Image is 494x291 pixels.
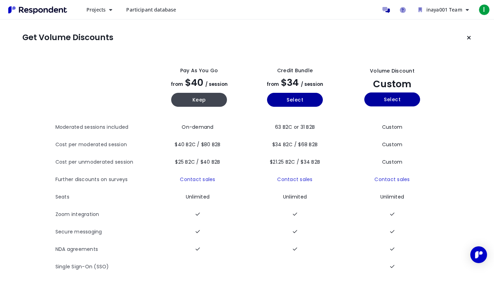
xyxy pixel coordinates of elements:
span: Custom [382,124,403,130]
span: Unlimited [186,193,210,200]
span: / session [205,81,228,88]
span: $34 [281,76,299,89]
button: Keep current yearly payg plan [171,93,227,107]
span: Participant database [126,6,176,13]
div: Pay as you go [180,67,218,74]
span: I [479,4,490,15]
div: Credit Bundle [277,67,313,74]
th: Cost per moderated session [55,136,151,154]
span: Custom [382,141,403,148]
th: Further discounts on surveys [55,171,151,188]
div: Volume Discount [370,67,415,75]
span: inaya001 Team [426,6,462,13]
span: / session [301,81,323,88]
button: inaya001 Team [413,3,474,16]
span: from [171,81,183,88]
span: Unlimited [283,193,307,200]
th: Single Sign-On (SSO) [55,258,151,276]
a: Contact sales [374,176,410,183]
span: from [267,81,279,88]
span: $40 B2C / $80 B2B [175,141,220,148]
button: Keep current plan [462,31,476,45]
h1: Get Volume Discounts [22,33,113,43]
th: Seats [55,188,151,206]
span: Projects [86,6,106,13]
button: Projects [81,3,118,16]
th: Cost per unmoderated session [55,154,151,171]
a: Message participants [379,3,393,17]
span: $34 B2C / $68 B2B [272,141,318,148]
th: Secure messaging [55,223,151,241]
th: Zoom integration [55,206,151,223]
span: On-demand [182,124,213,130]
a: Help and support [396,3,410,17]
span: $40 [185,76,203,89]
button: Select yearly custom_static plan [364,92,420,106]
span: Unlimited [380,193,404,200]
button: Select yearly basic plan [267,93,323,107]
a: Contact sales [277,176,312,183]
span: 63 B2C or 31 B2B [275,124,315,130]
span: $21.25 B2C / $34 B2B [270,158,320,165]
span: Custom [373,77,411,90]
button: I [477,3,491,16]
span: $25 B2C / $40 B2B [175,158,220,165]
th: NDA agreements [55,241,151,258]
a: Contact sales [180,176,215,183]
img: Respondent [6,4,70,16]
a: Participant database [121,3,182,16]
span: Custom [382,158,403,165]
div: Open Intercom Messenger [470,246,487,263]
th: Moderated sessions included [55,119,151,136]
